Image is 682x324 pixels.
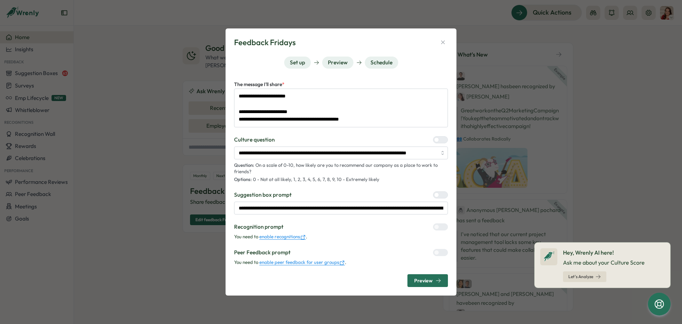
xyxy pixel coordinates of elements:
[234,37,296,48] h3: Feedback Fridays
[234,191,292,199] label: Suggestion box prompt
[234,81,285,89] label: The message I'll share
[234,234,448,240] p: You need to .
[234,162,448,175] p: On a scale of 0-10, how likely are you to recommend our company as a place to work to friends?
[234,176,448,183] p: 0 - Not at all likely, 1, 2, 3, 4, 5, 6, 7, 8, 9, 10 - Extremely likely
[322,57,353,69] button: Preview
[563,248,645,257] p: Hey, Wrenly AI here!
[568,275,593,279] span: Let's Analyze
[563,271,606,282] button: Let's Analyze
[259,234,306,240] a: enable recognitions
[563,258,645,267] p: Ask me about your Culture Score
[234,136,275,144] label: Culture question
[234,249,291,256] label: Peer Feedback prompt
[414,278,433,283] span: Preview
[234,223,283,231] label: Recognition prompt
[234,176,252,182] span: Options:
[407,274,448,287] button: Preview
[234,162,254,168] span: Question:
[365,57,398,69] button: Schedule
[284,57,311,69] button: Set up
[234,259,448,266] p: You need to .
[259,259,345,265] a: enable peer feedback for user groups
